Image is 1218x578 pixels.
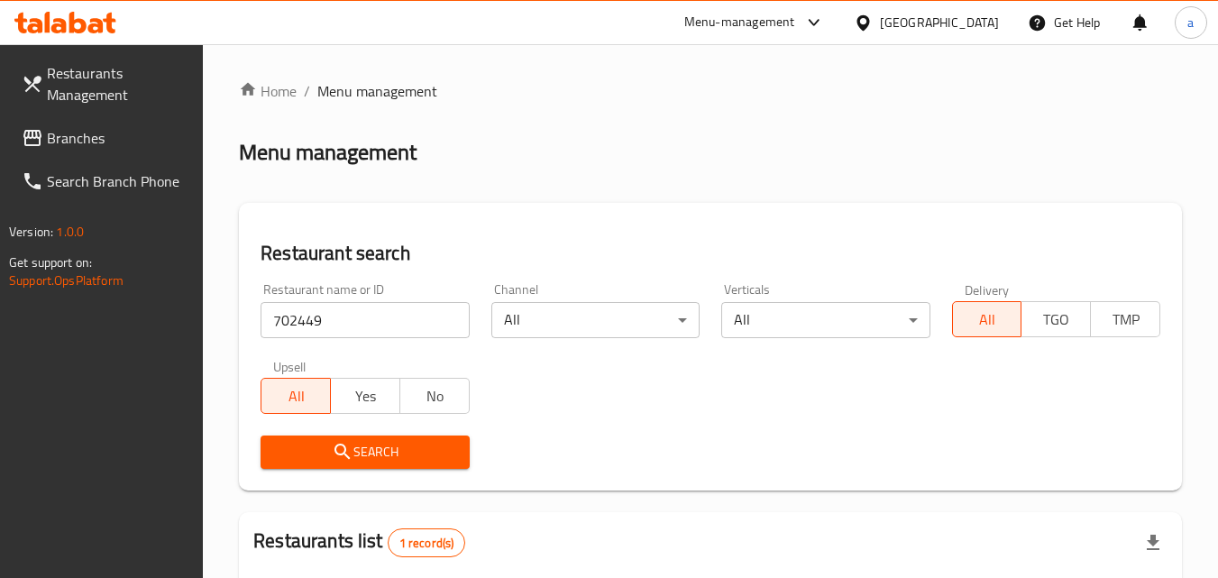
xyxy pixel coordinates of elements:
h2: Menu management [239,138,417,167]
label: Delivery [965,283,1010,296]
button: All [261,378,331,414]
div: All [721,302,930,338]
button: Search [261,436,469,469]
div: Total records count [388,528,466,557]
span: 1.0.0 [56,220,84,243]
a: Support.OpsPlatform [9,269,124,292]
div: All [491,302,700,338]
h2: Restaurants list [253,528,465,557]
span: Menu management [317,80,437,102]
div: [GEOGRAPHIC_DATA] [880,13,999,32]
div: Menu-management [684,12,795,33]
span: No [408,383,462,409]
a: Restaurants Management [7,51,204,116]
span: Search [275,441,454,463]
span: Search Branch Phone [47,170,189,192]
nav: breadcrumb [239,80,1182,102]
span: Yes [338,383,393,409]
button: No [399,378,470,414]
span: Branches [47,127,189,149]
button: TGO [1021,301,1091,337]
a: Home [239,80,297,102]
span: All [960,307,1015,333]
h2: Restaurant search [261,240,1160,267]
a: Branches [7,116,204,160]
button: TMP [1090,301,1160,337]
a: Search Branch Phone [7,160,204,203]
button: All [952,301,1022,337]
span: 1 record(s) [389,535,465,552]
span: Version: [9,220,53,243]
li: / [304,80,310,102]
button: Yes [330,378,400,414]
span: Restaurants Management [47,62,189,106]
input: Search for restaurant name or ID.. [261,302,469,338]
span: Get support on: [9,251,92,274]
label: Upsell [273,360,307,372]
span: All [269,383,324,409]
span: TGO [1029,307,1084,333]
span: a [1187,13,1194,32]
span: TMP [1098,307,1153,333]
